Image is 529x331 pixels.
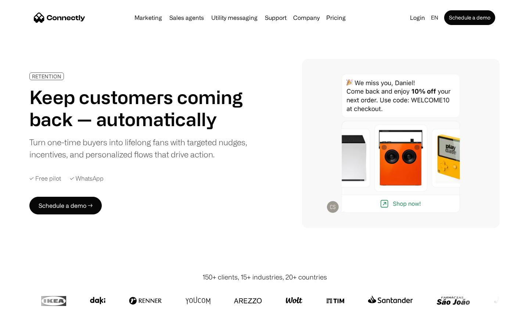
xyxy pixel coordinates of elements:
[7,317,44,328] aside: Language selected: English
[29,197,102,214] a: Schedule a demo →
[29,175,61,182] div: ✓ Free pilot
[202,272,327,282] div: 150+ clients, 15+ industries, 20+ countries
[262,15,289,21] a: Support
[29,86,253,130] h1: Keep customers coming back — automatically
[29,136,253,160] div: Turn one-time buyers into lifelong fans with targeted nudges, incentives, and personalized flows ...
[32,74,61,79] div: RETENTION
[323,15,349,21] a: Pricing
[444,10,495,25] a: Schedule a demo
[293,13,320,23] div: Company
[208,15,260,21] a: Utility messaging
[70,175,104,182] div: ✓ WhatsApp
[431,13,438,23] div: en
[407,13,428,23] a: Login
[166,15,207,21] a: Sales agents
[132,15,165,21] a: Marketing
[15,318,44,328] ul: Language list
